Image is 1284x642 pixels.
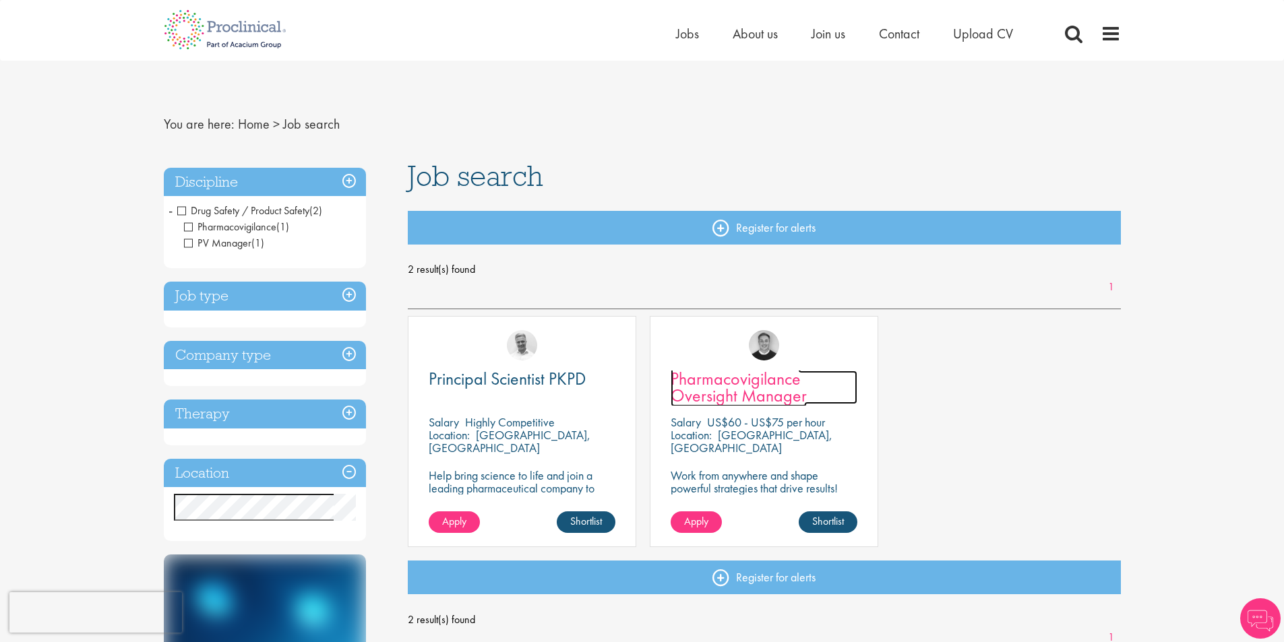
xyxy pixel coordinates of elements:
p: [GEOGRAPHIC_DATA], [GEOGRAPHIC_DATA] [671,427,832,455]
a: Apply [671,511,722,533]
p: Highly Competitive [465,414,555,430]
span: You are here: [164,115,235,133]
span: Pharmacovigilance [184,220,276,234]
a: Join us [812,25,845,42]
span: Pharmacovigilance Oversight Manager [671,367,807,407]
p: Work from anywhere and shape powerful strategies that drive results! Enjoy the freedom of remote ... [671,469,857,520]
a: Register for alerts [408,560,1121,594]
a: Register for alerts [408,211,1121,245]
span: Drug Safety / Product Safety [177,203,322,218]
a: Shortlist [557,511,615,533]
a: Shortlist [799,511,857,533]
span: (2) [309,203,322,218]
span: Location: [671,427,712,443]
h3: Discipline [164,168,366,197]
h3: Company type [164,341,366,370]
span: 2 result(s) found [408,259,1121,280]
img: Chatbot [1240,598,1281,639]
a: Pharmacovigilance Oversight Manager [671,371,857,404]
a: Principal Scientist PKPD [429,371,615,387]
span: PV Manager [184,236,264,250]
h3: Job type [164,282,366,311]
span: 2 result(s) found [408,610,1121,630]
span: Salary [671,414,701,430]
a: Jobs [676,25,699,42]
a: Upload CV [953,25,1013,42]
a: breadcrumb link [238,115,270,133]
img: Bo Forsen [749,330,779,360]
span: Drug Safety / Product Safety [177,203,309,218]
span: Apply [684,514,708,528]
h3: Location [164,459,366,488]
p: [GEOGRAPHIC_DATA], [GEOGRAPHIC_DATA] [429,427,590,455]
span: (1) [251,236,264,250]
a: Apply [429,511,480,533]
h3: Therapy [164,399,366,428]
p: Help bring science to life and join a leading pharmaceutical company to play a key role in delive... [429,469,615,533]
span: Pharmacovigilance [184,220,289,234]
span: (1) [276,220,289,234]
span: Job search [408,158,543,194]
p: US$60 - US$75 per hour [707,414,825,430]
iframe: reCAPTCHA [9,592,182,633]
span: > [273,115,280,133]
span: Salary [429,414,459,430]
img: Joshua Bye [507,330,537,360]
a: About us [733,25,778,42]
span: - [169,200,173,220]
a: Contact [879,25,919,42]
span: Apply [442,514,466,528]
span: Job search [283,115,340,133]
span: Principal Scientist PKPD [429,367,586,390]
span: Location: [429,427,470,443]
span: PV Manager [184,236,251,250]
a: 1 [1101,280,1121,295]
